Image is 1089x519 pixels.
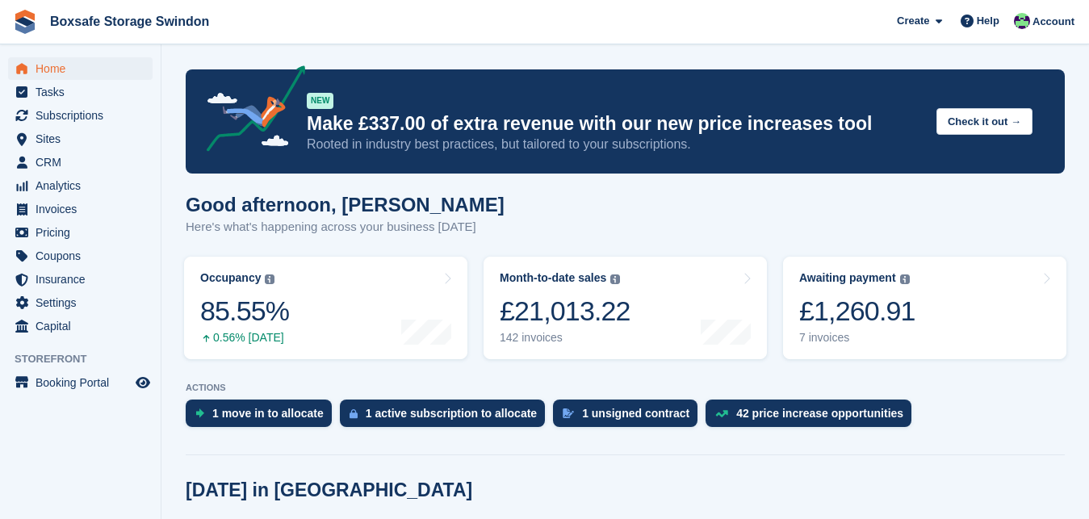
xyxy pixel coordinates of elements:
[265,274,274,284] img: icon-info-grey-7440780725fd019a000dd9b08b2336e03edf1995a4989e88bcd33f0948082b44.svg
[484,257,767,359] a: Month-to-date sales £21,013.22 142 invoices
[36,268,132,291] span: Insurance
[36,221,132,244] span: Pricing
[36,371,132,394] span: Booking Portal
[799,295,915,328] div: £1,260.91
[307,112,924,136] p: Make £337.00 of extra revenue with our new price increases tool
[133,373,153,392] a: Preview store
[715,410,728,417] img: price_increase_opportunities-93ffe204e8149a01c8c9dc8f82e8f89637d9d84a8eef4429ea346261dce0b2c0.svg
[13,10,37,34] img: stora-icon-8386f47178a22dfd0bd8f6a31ec36ba5ce8667c1dd55bd0f319d3a0aa187defe.svg
[936,108,1032,135] button: Check it out →
[8,291,153,314] a: menu
[1014,13,1030,29] img: Kim Virabi
[8,315,153,337] a: menu
[8,268,153,291] a: menu
[500,331,630,345] div: 142 invoices
[582,407,689,420] div: 1 unsigned contract
[783,257,1066,359] a: Awaiting payment £1,260.91 7 invoices
[900,274,910,284] img: icon-info-grey-7440780725fd019a000dd9b08b2336e03edf1995a4989e88bcd33f0948082b44.svg
[36,174,132,197] span: Analytics
[186,479,472,501] h2: [DATE] in [GEOGRAPHIC_DATA]
[195,408,204,418] img: move_ins_to_allocate_icon-fdf77a2bb77ea45bf5b3d319d69a93e2d87916cf1d5bf7949dd705db3b84f3ca.svg
[500,271,606,285] div: Month-to-date sales
[8,371,153,394] a: menu
[200,331,289,345] div: 0.56% [DATE]
[36,245,132,267] span: Coupons
[977,13,999,29] span: Help
[186,400,340,435] a: 1 move in to allocate
[186,383,1065,393] p: ACTIONS
[563,408,574,418] img: contract_signature_icon-13c848040528278c33f63329250d36e43548de30e8caae1d1a13099fd9432cc5.svg
[799,271,896,285] div: Awaiting payment
[8,245,153,267] a: menu
[8,104,153,127] a: menu
[36,151,132,174] span: CRM
[212,407,324,420] div: 1 move in to allocate
[350,408,358,419] img: active_subscription_to_allocate_icon-d502201f5373d7db506a760aba3b589e785aa758c864c3986d89f69b8ff3...
[8,128,153,150] a: menu
[610,274,620,284] img: icon-info-grey-7440780725fd019a000dd9b08b2336e03edf1995a4989e88bcd33f0948082b44.svg
[8,198,153,220] a: menu
[736,407,903,420] div: 42 price increase opportunities
[36,198,132,220] span: Invoices
[307,93,333,109] div: NEW
[897,13,929,29] span: Create
[186,194,505,216] h1: Good afternoon, [PERSON_NAME]
[36,291,132,314] span: Settings
[36,57,132,80] span: Home
[553,400,706,435] a: 1 unsigned contract
[193,65,306,157] img: price-adjustments-announcement-icon-8257ccfd72463d97f412b2fc003d46551f7dbcb40ab6d574587a9cd5c0d94...
[184,257,467,359] a: Occupancy 85.55% 0.56% [DATE]
[8,57,153,80] a: menu
[340,400,553,435] a: 1 active subscription to allocate
[8,81,153,103] a: menu
[366,407,537,420] div: 1 active subscription to allocate
[200,271,261,285] div: Occupancy
[200,295,289,328] div: 85.55%
[36,128,132,150] span: Sites
[500,295,630,328] div: £21,013.22
[799,331,915,345] div: 7 invoices
[307,136,924,153] p: Rooted in industry best practices, but tailored to your subscriptions.
[36,81,132,103] span: Tasks
[44,8,216,35] a: Boxsafe Storage Swindon
[8,174,153,197] a: menu
[36,104,132,127] span: Subscriptions
[15,351,161,367] span: Storefront
[8,221,153,244] a: menu
[36,315,132,337] span: Capital
[8,151,153,174] a: menu
[186,218,505,236] p: Here's what's happening across your business [DATE]
[1032,14,1074,30] span: Account
[706,400,919,435] a: 42 price increase opportunities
